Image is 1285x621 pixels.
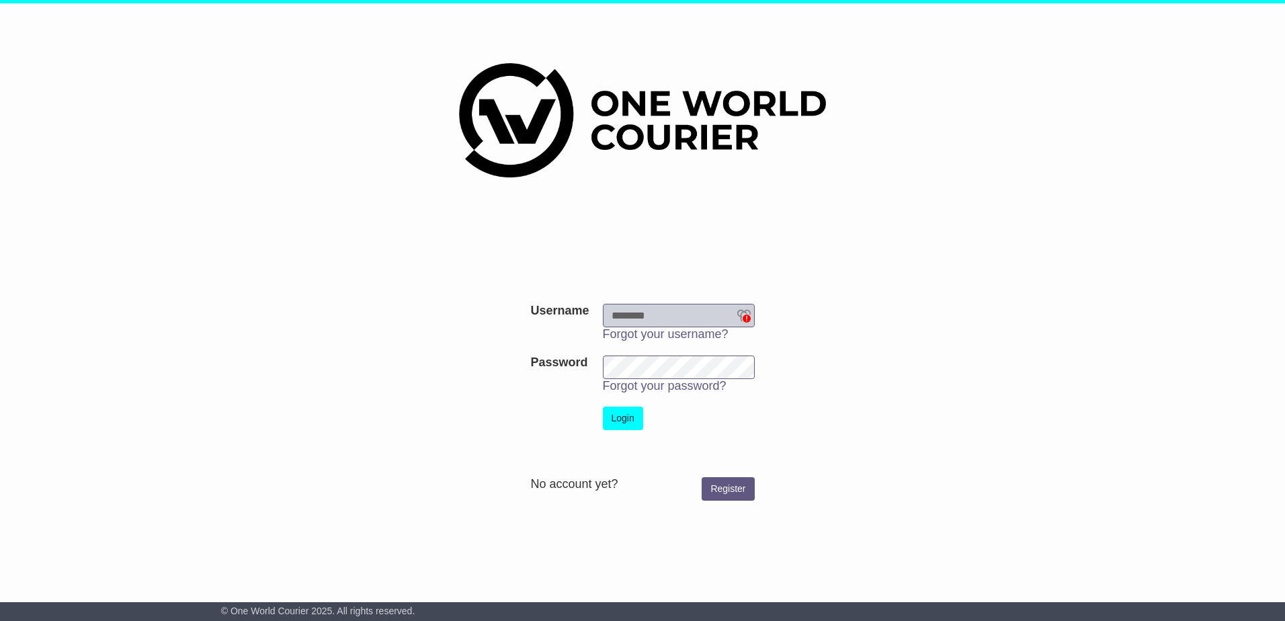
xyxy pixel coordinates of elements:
[221,606,415,616] span: © One World Courier 2025. All rights reserved.
[702,477,754,501] a: Register
[603,407,643,430] button: Login
[459,63,826,177] img: One World
[603,327,729,341] a: Forgot your username?
[530,304,589,319] label: Username
[603,379,727,392] a: Forgot your password?
[530,477,754,492] div: No account yet?
[530,356,587,370] label: Password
